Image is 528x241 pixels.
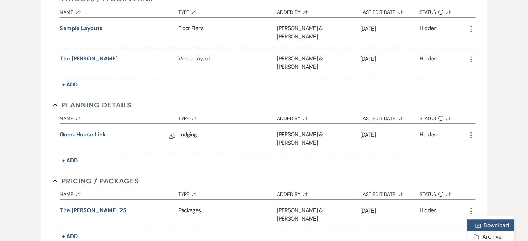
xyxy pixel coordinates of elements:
[178,18,277,48] div: Floor Plans
[360,206,420,215] p: [DATE]
[53,176,139,186] button: Pricing / Packages
[277,110,360,123] button: Added By
[60,4,178,17] button: Name
[277,124,360,154] div: [PERSON_NAME] & [PERSON_NAME]
[277,4,360,17] button: Added By
[60,110,178,123] button: Name
[60,54,118,63] button: The [PERSON_NAME]
[62,81,78,88] span: + Add
[60,206,126,215] button: The [PERSON_NAME] '25
[60,156,80,165] button: + Add
[419,4,467,17] button: Status
[419,192,436,197] span: Status
[360,110,420,123] button: Last Edit Date
[419,206,436,223] div: Hidden
[419,130,436,147] div: Hidden
[178,124,277,154] div: Lodging
[360,24,420,33] p: [DATE]
[178,110,277,123] button: Type
[178,186,277,199] button: Type
[419,186,467,199] button: Status
[62,233,78,240] span: + Add
[419,24,436,41] div: Hidden
[467,219,514,231] a: Download
[419,116,436,121] span: Status
[178,200,277,230] div: Packages
[277,200,360,230] div: [PERSON_NAME] & [PERSON_NAME]
[178,4,277,17] button: Type
[178,48,277,78] div: Venue Layout
[360,130,420,139] p: [DATE]
[60,80,80,89] button: + Add
[360,4,420,17] button: Last Edit Date
[360,186,420,199] button: Last Edit Date
[60,130,106,141] a: GuestHouse link
[277,186,360,199] button: Added By
[60,186,178,199] button: Name
[419,10,436,15] span: Status
[277,18,360,48] div: [PERSON_NAME] & [PERSON_NAME]
[60,24,103,33] button: sample layouts
[62,157,78,164] span: + Add
[419,54,436,71] div: Hidden
[360,54,420,63] p: [DATE]
[53,100,132,110] button: Planning Details
[277,48,360,78] div: [PERSON_NAME] & [PERSON_NAME]
[419,110,467,123] button: Status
